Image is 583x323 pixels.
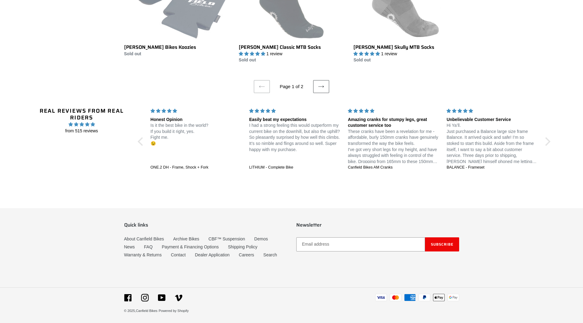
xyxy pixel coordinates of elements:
[162,244,219,249] a: Payment & Financing Options
[447,117,538,123] div: Unbelievable Customer Service
[296,222,459,228] p: Newsletter
[29,121,134,128] span: 4.96 stars
[151,117,242,123] div: Honest Opinion
[151,123,242,146] p: Is it the best bike in the world? If you build it right, yes. Fight me. 😉
[249,117,341,123] div: Easily beat my expectations
[431,241,453,247] span: Subscribe
[124,309,158,313] small: © 2025,
[144,244,153,249] a: FAQ
[228,244,258,249] a: Shipping Policy
[151,108,242,114] div: 5 stars
[151,165,242,170] a: ONE.2 DH - Frame, Shock + Fork
[348,129,439,165] p: These cranks have been a revelation for me - affordable, burly 150mm cranks have genuinely transf...
[348,108,439,114] div: 5 stars
[425,237,459,251] button: Subscribe
[296,237,425,251] input: Email address
[159,309,189,313] a: Powered by Shopify
[348,117,439,129] div: Amazing cranks for stumpy legs, great customer service too
[263,252,277,257] a: Search
[195,252,230,257] a: Dealer Application
[249,108,341,114] div: 5 stars
[136,309,157,313] a: Canfield Bikes
[447,108,538,114] div: 5 stars
[254,236,268,241] a: Demos
[124,252,162,257] a: Warranty & Returns
[124,222,287,228] p: Quick links
[171,252,186,257] a: Contact
[208,236,245,241] a: CBF™ Suspension
[239,252,254,257] a: Careers
[249,165,341,170] a: LITHIUM - Complete Bike
[29,128,134,134] span: from 515 reviews
[124,236,164,241] a: About Canfield Bikes
[348,165,439,170] a: Canfield Bikes AM Cranks
[124,244,135,249] a: News
[249,123,341,153] p: I had a strong feeling this would outperform my current bike on the downhill, but also the uphill...
[173,236,199,241] a: Archive Bikes
[447,123,538,165] p: Hi Ya’ll. Just purchased a Balance large size frame Balance. It arrived quick and safe! I’m so st...
[271,83,312,90] li: Page 1 of 2
[447,165,538,170] a: BALANCE - Frameset
[29,108,134,121] h2: Real Reviews from Real Riders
